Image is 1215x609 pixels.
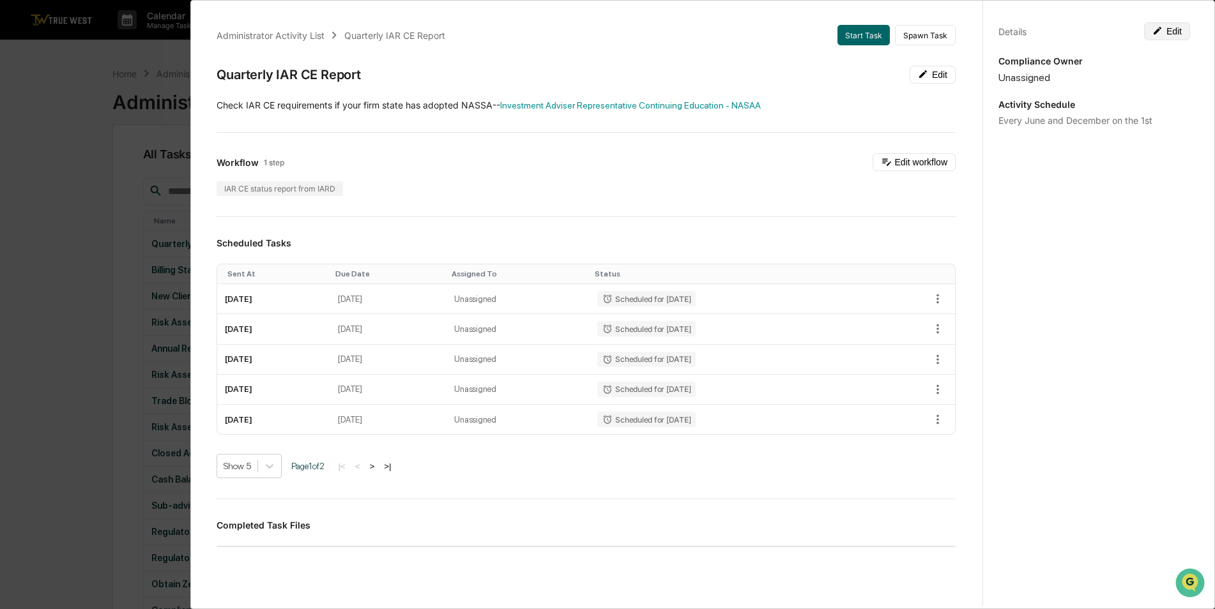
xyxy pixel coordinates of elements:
[447,345,590,375] td: Unassigned
[8,180,86,203] a: 🔎Data Lookup
[217,375,330,405] td: [DATE]
[217,284,330,314] td: [DATE]
[217,101,233,117] button: Start new chat
[88,156,164,179] a: 🗄️Attestations
[13,27,233,47] p: How can we help?
[597,412,696,427] div: Scheduled for [DATE]
[910,66,956,84] button: Edit
[597,352,696,367] div: Scheduled for [DATE]
[43,98,210,110] div: Start new chat
[217,67,360,82] div: Quarterly IAR CE Report
[217,181,343,196] div: IAR CE status report from IARD
[217,157,259,168] span: Workflow
[13,162,23,172] div: 🖐️
[291,461,325,471] span: Page 1 of 2
[365,461,378,472] button: >
[998,115,1190,126] div: Every June and December on the 1st
[13,98,36,121] img: 1746055101610-c473b297-6a78-478c-a979-82029cc54cd1
[452,269,585,278] div: Toggle SortBy
[344,30,445,41] div: Quarterly IAR CE Report
[447,314,590,344] td: Unassigned
[998,26,1027,37] div: Details
[330,284,447,314] td: [DATE]
[264,158,284,167] span: 1 step
[998,56,1190,66] p: Compliance Owner
[93,162,103,172] div: 🗄️
[217,520,956,530] h3: Completed Task Files
[334,461,349,472] button: |<
[447,405,590,434] td: Unassigned
[1144,22,1190,40] button: Edit
[597,291,696,306] div: Scheduled for [DATE]
[447,284,590,314] td: Unassigned
[597,382,696,397] div: Scheduled for [DATE]
[217,405,330,434] td: [DATE]
[227,269,325,278] div: Toggle SortBy
[330,345,447,375] td: [DATE]
[13,186,23,197] div: 🔎
[597,321,696,336] div: Scheduled for [DATE]
[127,216,155,226] span: Pylon
[217,314,330,344] td: [DATE]
[330,314,447,344] td: [DATE]
[380,461,395,472] button: >|
[26,161,82,174] span: Preclearance
[217,100,761,110] span: ​Check IAR CE requirements if your firm state has adopted NASSA--
[217,345,330,375] td: [DATE]
[43,110,162,121] div: We're available if you need us!
[837,25,890,45] button: Start Task
[8,156,88,179] a: 🖐️Preclearance
[500,100,761,110] a: Investment Adviser Representative Continuing Education - NASAA
[26,185,80,198] span: Data Lookup
[217,30,325,41] div: Administrator Activity List
[873,153,956,171] button: Edit workflow
[217,237,956,248] h3: Scheduled Tasks
[105,161,158,174] span: Attestations
[595,269,864,278] div: Toggle SortBy
[330,375,447,405] td: [DATE]
[330,405,447,434] td: [DATE]
[998,71,1190,84] div: Unassigned
[335,269,441,278] div: Toggle SortBy
[998,99,1190,110] p: Activity Schedule
[1174,567,1209,601] iframe: Open customer support
[351,461,364,472] button: <
[895,25,956,45] button: Spawn Task
[447,375,590,405] td: Unassigned
[90,216,155,226] a: Powered byPylon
